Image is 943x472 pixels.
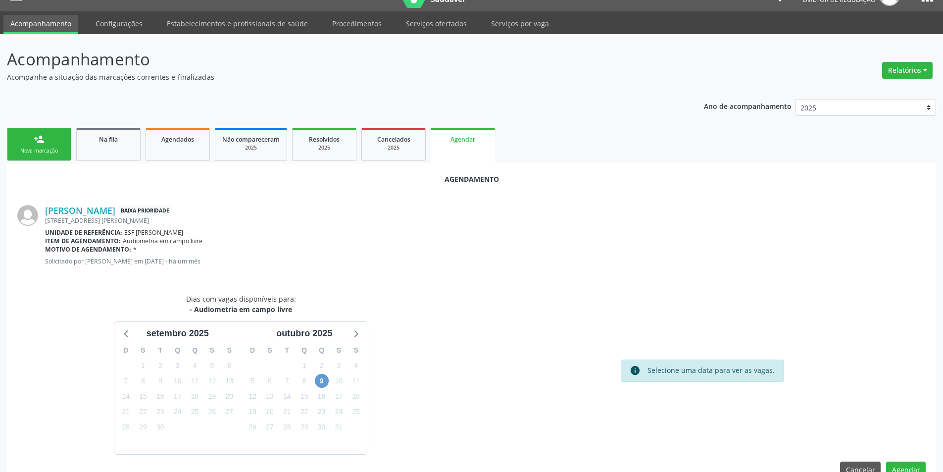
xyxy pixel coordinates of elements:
[349,405,363,419] span: sábado, 25 de outubro de 2025
[3,15,78,34] a: Acompanhamento
[298,405,311,419] span: quarta-feira, 22 de outubro de 2025
[205,374,219,388] span: sexta-feira, 12 de setembro de 2025
[246,405,259,419] span: domingo, 19 de outubro de 2025
[263,390,277,404] span: segunda-feira, 13 de outubro de 2025
[7,72,657,82] p: Acompanhe a situação das marcações correntes e finalizadas
[280,405,294,419] span: terça-feira, 21 de outubro de 2025
[34,134,45,145] div: person_add
[136,390,150,404] span: segunda-feira, 15 de setembro de 2025
[313,343,330,358] div: Q
[188,359,202,372] span: quinta-feira, 4 de setembro de 2025
[186,343,203,358] div: Q
[186,294,296,315] div: Dias com vagas disponíveis para:
[205,390,219,404] span: sexta-feira, 19 de setembro de 2025
[205,405,219,419] span: sexta-feira, 26 de setembro de 2025
[188,390,202,404] span: quinta-feira, 18 de setembro de 2025
[222,390,236,404] span: sábado, 20 de setembro de 2025
[263,420,277,434] span: segunda-feira, 27 de outubro de 2025
[325,15,389,32] a: Procedimentos
[330,343,347,358] div: S
[332,420,346,434] span: sexta-feira, 31 de outubro de 2025
[263,374,277,388] span: segunda-feira, 6 de outubro de 2025
[119,390,133,404] span: domingo, 14 de setembro de 2025
[222,135,280,144] span: Não compareceram
[205,359,219,372] span: sexta-feira, 5 de setembro de 2025
[332,405,346,419] span: sexta-feira, 24 de outubro de 2025
[349,374,363,388] span: sábado, 11 de outubro de 2025
[647,365,775,376] div: Selecione uma data para ver as vagas.
[450,135,475,144] span: Agendar
[369,144,418,152] div: 2025
[263,405,277,419] span: segunda-feira, 20 de outubro de 2025
[222,144,280,152] div: 2025
[315,390,329,404] span: quinta-feira, 16 de outubro de 2025
[246,420,259,434] span: domingo, 26 de outubro de 2025
[298,420,311,434] span: quarta-feira, 29 de outubro de 2025
[17,205,38,226] img: img
[151,343,169,358] div: T
[246,374,259,388] span: domingo, 5 de outubro de 2025
[14,147,64,155] div: Nova marcação
[119,206,171,216] span: Baixa Prioridade
[298,374,311,388] span: quarta-feira, 8 de outubro de 2025
[135,343,152,358] div: S
[299,144,349,152] div: 2025
[188,405,202,419] span: quinta-feira, 25 de setembro de 2025
[882,62,933,79] button: Relatórios
[160,15,315,32] a: Estabelecimentos e profissionais de saúde
[124,228,183,237] span: ESF [PERSON_NAME]
[246,390,259,404] span: domingo, 12 de outubro de 2025
[119,374,133,388] span: domingo, 7 de setembro de 2025
[630,365,641,376] i: info
[222,374,236,388] span: sábado, 13 de setembro de 2025
[153,420,167,434] span: terça-feira, 30 de setembro de 2025
[186,304,296,315] div: - Audiometria em campo livre
[349,390,363,404] span: sábado, 18 de outubro de 2025
[123,237,202,245] span: Audiometria em campo livre
[221,343,238,358] div: S
[296,343,313,358] div: Q
[45,216,926,225] div: [STREET_ADDRESS] [PERSON_NAME]
[171,390,185,404] span: quarta-feira, 17 de setembro de 2025
[153,374,167,388] span: terça-feira, 9 de setembro de 2025
[119,420,133,434] span: domingo, 28 de setembro de 2025
[143,327,213,340] div: setembro 2025
[222,359,236,372] span: sábado, 6 de setembro de 2025
[484,15,556,32] a: Serviços por vaga
[280,390,294,404] span: terça-feira, 14 de outubro de 2025
[45,205,115,216] a: [PERSON_NAME]
[153,405,167,419] span: terça-feira, 23 de setembro de 2025
[704,100,792,112] p: Ano de acompanhamento
[153,359,167,372] span: terça-feira, 2 de setembro de 2025
[278,343,296,358] div: T
[315,374,329,388] span: quinta-feira, 9 de outubro de 2025
[349,359,363,372] span: sábado, 4 de outubro de 2025
[315,405,329,419] span: quinta-feira, 23 de outubro de 2025
[347,343,365,358] div: S
[244,343,261,358] div: D
[117,343,135,358] div: D
[332,390,346,404] span: sexta-feira, 17 de outubro de 2025
[119,405,133,419] span: domingo, 21 de setembro de 2025
[332,374,346,388] span: sexta-feira, 10 de outubro de 2025
[272,327,336,340] div: outubro 2025
[99,135,118,144] span: Na fila
[169,343,186,358] div: Q
[171,374,185,388] span: quarta-feira, 10 de setembro de 2025
[45,245,131,254] b: Motivo de agendamento:
[222,405,236,419] span: sábado, 27 de setembro de 2025
[136,359,150,372] span: segunda-feira, 1 de setembro de 2025
[203,343,221,358] div: S
[136,374,150,388] span: segunda-feira, 8 de setembro de 2025
[171,359,185,372] span: quarta-feira, 3 de setembro de 2025
[136,405,150,419] span: segunda-feira, 22 de setembro de 2025
[399,15,474,32] a: Serviços ofertados
[315,420,329,434] span: quinta-feira, 30 de outubro de 2025
[7,47,657,72] p: Acompanhamento
[171,405,185,419] span: quarta-feira, 24 de setembro de 2025
[188,374,202,388] span: quinta-feira, 11 de setembro de 2025
[45,237,121,245] b: Item de agendamento:
[332,359,346,372] span: sexta-feira, 3 de outubro de 2025
[89,15,149,32] a: Configurações
[315,359,329,372] span: quinta-feira, 2 de outubro de 2025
